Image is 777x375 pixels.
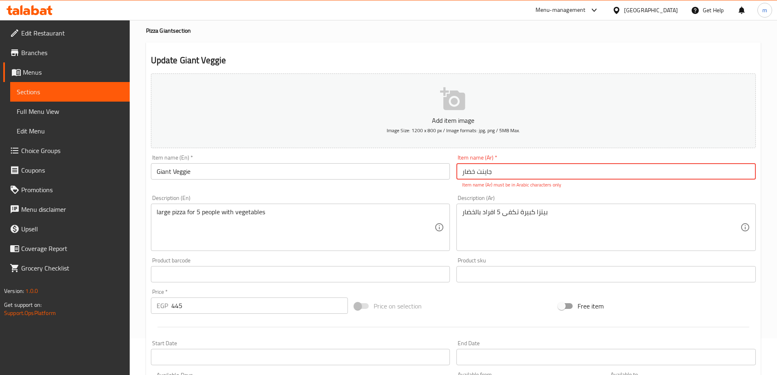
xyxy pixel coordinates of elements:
[536,5,586,15] div: Menu-management
[3,43,130,62] a: Branches
[578,301,604,311] span: Free item
[456,163,756,180] input: Enter name Ar
[17,107,123,116] span: Full Menu View
[21,224,123,234] span: Upsell
[10,82,130,102] a: Sections
[387,126,520,135] span: Image Size: 1200 x 800 px / Image formats: jpg, png / 5MB Max.
[25,286,38,296] span: 1.0.0
[762,6,767,15] span: m
[17,126,123,136] span: Edit Menu
[3,180,130,200] a: Promotions
[3,23,130,43] a: Edit Restaurant
[151,266,450,282] input: Please enter product barcode
[3,160,130,180] a: Coupons
[462,208,740,247] textarea: بيتزا كبيرة تكفى 5 افراد بالخضار
[3,219,130,239] a: Upsell
[10,121,130,141] a: Edit Menu
[3,62,130,82] a: Menus
[151,163,450,180] input: Enter name En
[151,54,756,67] h2: Update Giant Veggie
[374,301,422,311] span: Price on selection
[164,115,743,125] p: Add item image
[3,141,130,160] a: Choice Groups
[3,200,130,219] a: Menu disclaimer
[3,239,130,258] a: Coverage Report
[151,73,756,148] button: Add item imageImage Size: 1200 x 800 px / Image formats: jpg, png / 5MB Max.
[624,6,678,15] div: [GEOGRAPHIC_DATA]
[21,165,123,175] span: Coupons
[146,27,761,35] h4: Pizza Giant section
[21,263,123,273] span: Grocery Checklist
[462,181,750,189] p: Item name (Ar) must be in Arabic characters only
[171,297,348,314] input: Please enter price
[4,286,24,296] span: Version:
[21,48,123,58] span: Branches
[21,146,123,155] span: Choice Groups
[21,28,123,38] span: Edit Restaurant
[21,185,123,195] span: Promotions
[10,102,130,121] a: Full Menu View
[17,87,123,97] span: Sections
[4,308,56,318] a: Support.OpsPlatform
[456,266,756,282] input: Please enter product sku
[23,67,123,77] span: Menus
[157,208,435,247] textarea: large pizza for 5 people with vegetables
[157,301,168,311] p: EGP
[4,300,42,310] span: Get support on:
[3,258,130,278] a: Grocery Checklist
[21,204,123,214] span: Menu disclaimer
[21,244,123,253] span: Coverage Report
